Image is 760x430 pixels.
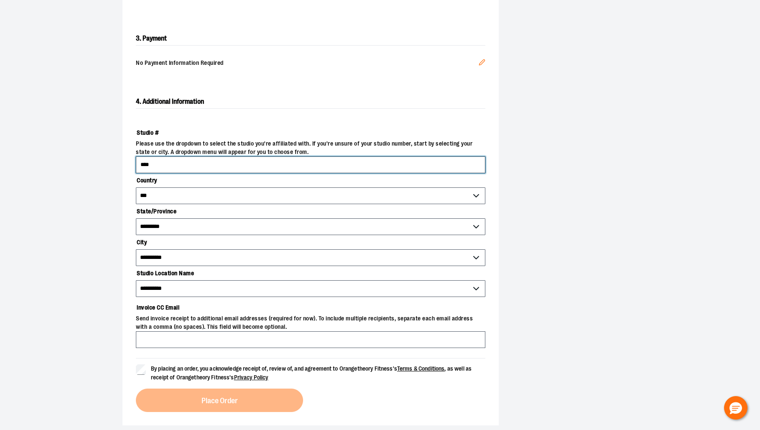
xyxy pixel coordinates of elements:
label: Studio # [136,125,485,140]
a: Terms & Conditions [397,365,445,372]
input: By placing an order, you acknowledge receipt of, review of, and agreement to Orangetheory Fitness... [136,364,146,374]
h2: 3. Payment [136,32,485,46]
label: Studio Location Name [136,266,485,280]
span: No Payment Information Required [136,59,479,68]
h2: 4. Additional Information [136,95,485,109]
span: By placing an order, you acknowledge receipt of, review of, and agreement to Orangetheory Fitness... [151,365,472,381]
a: Privacy Policy [234,374,268,381]
button: Edit [472,52,492,75]
label: Invoice CC Email [136,300,485,315]
button: Hello, have a question? Let’s chat. [724,396,747,420]
label: Country [136,173,485,187]
label: State/Province [136,204,485,218]
span: Send invoice receipt to additional email addresses (required for now). To include multiple recipi... [136,315,485,331]
label: City [136,235,485,249]
span: Please use the dropdown to select the studio you're affiliated with. If you're unsure of your stu... [136,140,485,156]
